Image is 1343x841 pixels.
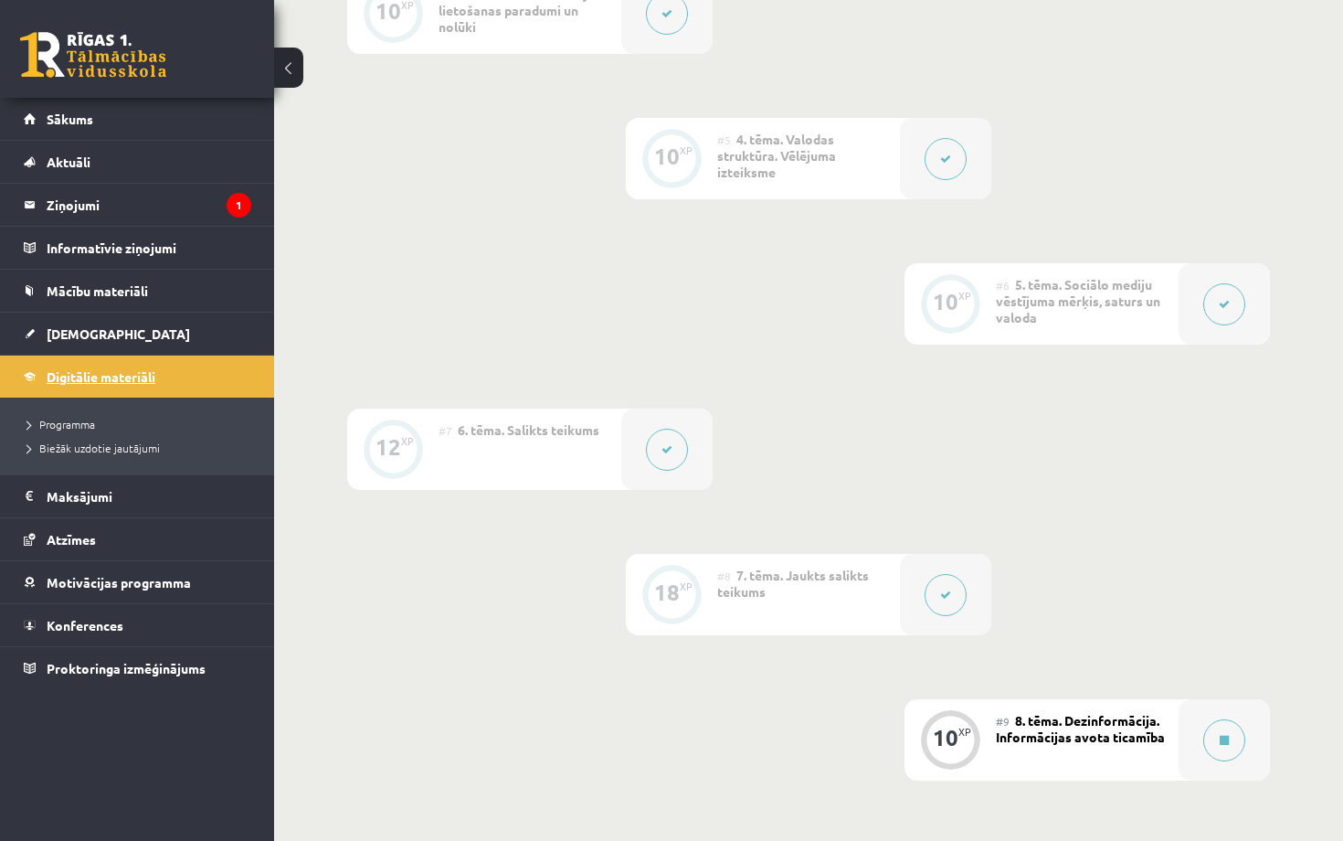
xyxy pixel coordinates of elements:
[24,647,251,689] a: Proktoringa izmēģinājums
[47,574,191,591] span: Motivācijas programma
[24,313,251,355] a: [DEMOGRAPHIC_DATA]
[47,184,251,226] legend: Ziņojumi
[47,660,206,676] span: Proktoringa izmēģinājums
[375,439,401,455] div: 12
[680,581,693,591] div: XP
[717,133,731,147] span: #5
[27,441,160,455] span: Biežāk uzdotie jautājumi
[996,712,1165,745] span: 8. tēma. Dezinformācija. Informācijas avota ticamība
[958,291,971,301] div: XP
[375,3,401,19] div: 10
[20,32,166,78] a: Rīgas 1. Tālmācības vidusskola
[996,276,1160,325] span: 5. tēma. Sociālo mediju vēstījuma mērķis, saturs un valoda
[27,440,256,456] a: Biežāk uzdotie jautājumi
[47,154,90,170] span: Aktuāli
[24,141,251,183] a: Aktuāli
[717,131,836,180] span: 4. tēma. Valodas struktūra. Vēlējuma izteiksme
[439,423,452,438] span: #7
[24,98,251,140] a: Sākums
[654,148,680,165] div: 10
[47,531,96,548] span: Atzīmes
[24,561,251,603] a: Motivācijas programma
[458,421,599,438] span: 6. tēma. Salikts teikums
[24,356,251,398] a: Digitālie materiāli
[996,278,1010,293] span: #6
[680,145,693,155] div: XP
[654,584,680,601] div: 18
[47,282,148,299] span: Mācību materiāli
[27,416,256,432] a: Programma
[24,184,251,226] a: Ziņojumi1
[47,325,190,342] span: [DEMOGRAPHIC_DATA]
[24,604,251,646] a: Konferences
[24,270,251,312] a: Mācību materiāli
[24,227,251,269] a: Informatīvie ziņojumi
[227,193,251,218] i: 1
[47,368,155,385] span: Digitālie materiāli
[933,729,958,746] div: 10
[47,475,251,517] legend: Maksājumi
[47,227,251,269] legend: Informatīvie ziņojumi
[958,727,971,737] div: XP
[24,475,251,517] a: Maksājumi
[717,569,731,583] span: #8
[27,417,95,431] span: Programma
[401,436,414,446] div: XP
[717,567,869,600] span: 7. tēma. Jaukts salikts teikums
[24,518,251,560] a: Atzīmes
[47,617,123,633] span: Konferences
[933,293,958,310] div: 10
[47,111,93,127] span: Sākums
[996,714,1010,729] span: #9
